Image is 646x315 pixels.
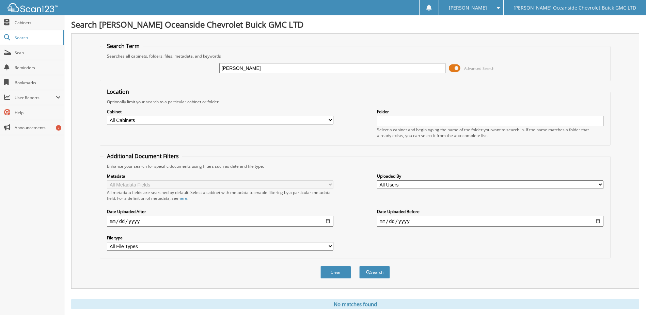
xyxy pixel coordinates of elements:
[104,42,143,50] legend: Search Term
[359,266,390,279] button: Search
[15,65,61,71] span: Reminders
[15,125,61,131] span: Announcements
[377,209,603,214] label: Date Uploaded Before
[56,125,61,131] div: 7
[107,209,333,214] label: Date Uploaded After
[178,195,187,201] a: here
[104,88,132,95] legend: Location
[377,173,603,179] label: Uploaded By
[377,109,603,115] label: Folder
[320,266,351,279] button: Clear
[104,163,606,169] div: Enhance your search for specific documents using filters such as date and file type.
[7,3,58,12] img: scan123-logo-white.svg
[15,110,61,116] span: Help
[107,216,333,227] input: start
[464,66,494,71] span: Advanced Search
[15,50,61,56] span: Scan
[449,6,487,10] span: [PERSON_NAME]
[104,99,606,105] div: Optionally limit your search to a particular cabinet or folder
[15,35,60,41] span: Search
[107,235,333,241] label: File type
[104,53,606,59] div: Searches all cabinets, folders, files, metadata, and keywords
[377,216,603,227] input: end
[107,173,333,179] label: Metadata
[514,6,636,10] span: [PERSON_NAME] Oceanside Chevrolet Buick GMC LTD
[71,299,639,309] div: No matches found
[107,109,333,115] label: Cabinet
[15,20,61,26] span: Cabinets
[107,190,333,201] div: All metadata fields are searched by default. Select a cabinet with metadata to enable filtering b...
[377,127,603,138] div: Select a cabinet and begin typing the name of the folder you want to search in. If the name match...
[71,19,639,30] h1: Search [PERSON_NAME] Oceanside Chevrolet Buick GMC LTD
[15,80,61,86] span: Bookmarks
[15,95,56,101] span: User Reports
[104,152,182,160] legend: Additional Document Filters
